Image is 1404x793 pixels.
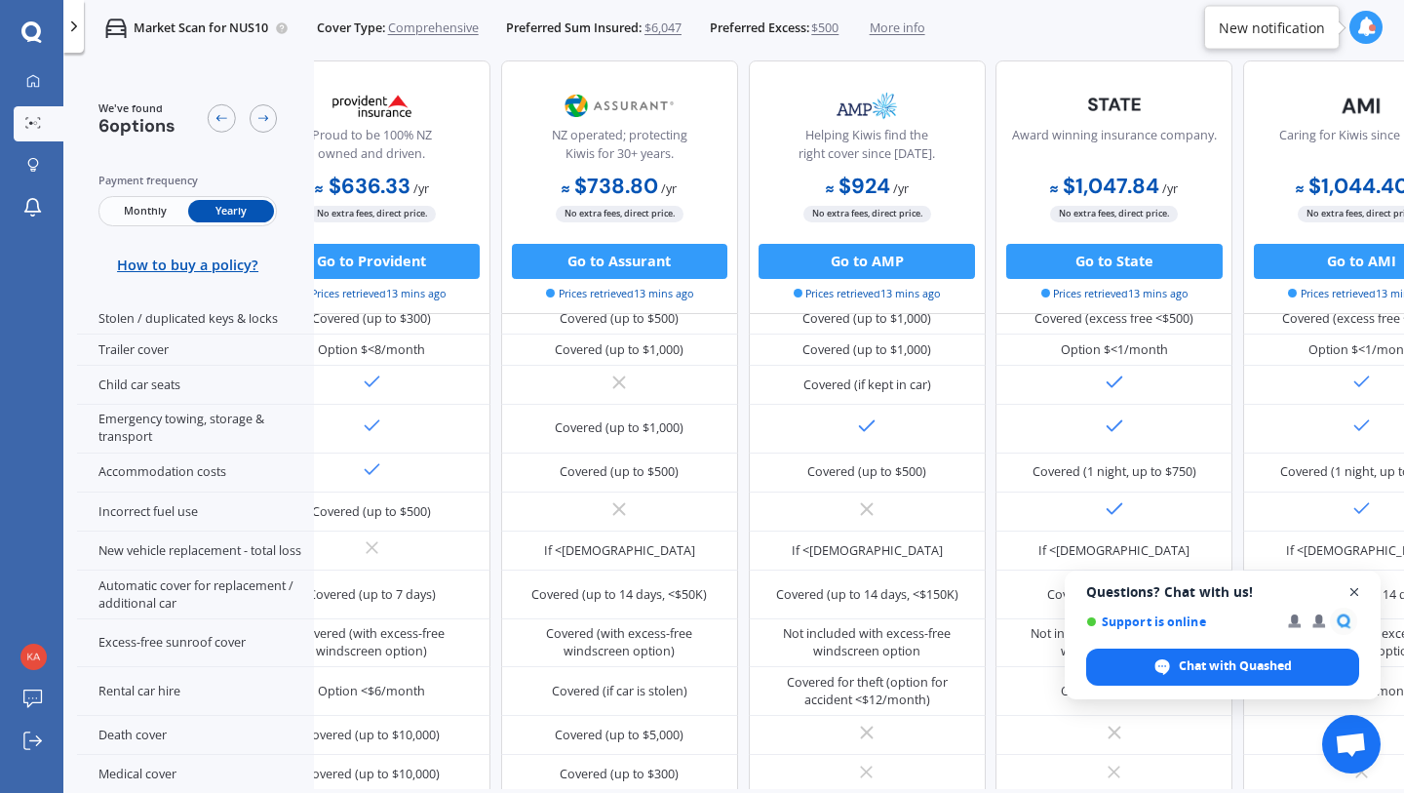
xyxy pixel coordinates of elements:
b: $1,047.84 [1050,173,1159,200]
div: Option <$6/month [1061,683,1168,700]
span: No extra fees, direct price. [556,205,683,221]
span: $500 [811,20,838,37]
img: Assurant.png [562,83,678,127]
div: Helping Kiwis find the right cover since [DATE]. [763,126,970,170]
div: New vehicle replacement - total loss [77,532,314,571]
button: Go to Assurant [512,243,727,278]
div: Covered (up to $500) [312,503,431,521]
div: Death cover [77,716,314,755]
div: Covered (up to $10,000) [304,727,440,744]
div: Emergency towing, storage & transport [77,405,314,454]
div: Covered (up to $300) [312,310,431,328]
div: Incorrect fuel use [77,493,314,532]
span: Comprehensive [388,20,479,37]
span: / yr [661,180,677,197]
div: Excess-free sunroof cover [77,619,314,668]
div: Covered (up to 14 days, <$50K) [531,586,707,604]
span: Cover Type: [317,20,385,37]
div: Covered (if car is stolen) [552,683,687,700]
div: Open chat [1322,715,1381,773]
span: Prices retrieved 13 mins ago [794,286,941,301]
div: NZ operated; protecting Kiwis for 30+ years. [516,126,722,170]
img: f4c990d02b89967118e77129272a7d96 [20,644,47,670]
span: Yearly [188,199,274,221]
div: Covered (up to $500) [807,463,926,481]
span: How to buy a policy? [117,257,258,274]
span: Prices retrieved 13 mins ago [1041,286,1189,301]
div: Covered (up to $10,000) [304,766,440,783]
span: No extra fees, direct price. [803,205,931,221]
span: Preferred Excess: [710,20,809,37]
div: Covered (up to 7 days) [308,586,436,604]
span: Prices retrieved 13 mins ago [298,286,446,301]
div: Chat with Quashed [1086,649,1359,686]
div: Covered (up to 14 days) [1047,586,1182,604]
span: / yr [1162,180,1178,197]
div: Option <$6/month [318,683,425,700]
div: Covered (up to $5,000) [555,727,683,744]
img: car.f15378c7a67c060ca3f3.svg [105,18,127,39]
div: Accommodation costs [77,454,314,493]
div: Option $<8/month [318,341,425,359]
span: Monthly [101,199,187,221]
span: No extra fees, direct price. [1050,205,1178,221]
div: Covered (with excess-free windscreen option) [267,625,478,660]
span: Chat with Quashed [1179,657,1292,675]
div: Payment frequency [98,172,278,189]
img: AMP.webp [809,83,925,127]
span: Close chat [1343,580,1367,605]
img: Provident.png [314,83,430,127]
div: Covered (1 night, up to $750) [1033,463,1196,481]
span: / yr [413,180,429,197]
span: 6 options [98,114,175,138]
div: Covered (up to $1,000) [802,341,931,359]
img: State-text-1.webp [1056,83,1172,124]
div: Award winning insurance company. [1012,126,1217,170]
div: Covered (with excess-free windscreen option) [514,625,724,660]
span: Preferred Sum Insured: [506,20,642,37]
span: $6,047 [644,20,682,37]
div: Not included with excess-free windscreen option [1009,625,1220,660]
div: Option $<1/month [1061,341,1168,359]
div: Automatic cover for replacement / additional car [77,571,314,619]
div: Covered (up to 14 days, <$150K) [776,586,958,604]
div: If <[DEMOGRAPHIC_DATA] [792,542,943,560]
div: Covered (up to $1,000) [555,419,683,437]
div: If <[DEMOGRAPHIC_DATA] [544,542,695,560]
span: Questions? Chat with us! [1086,584,1359,600]
div: Covered for theft (option for accident <$12/month) [761,674,972,709]
div: Child car seats [77,366,314,405]
div: Stolen / duplicated keys & locks [77,304,314,336]
div: Proud to be 100% NZ owned and driven. [268,126,475,170]
button: Go to Provident [264,243,480,278]
div: Rental car hire [77,667,314,716]
span: Prices retrieved 13 mins ago [546,286,693,301]
span: More info [870,20,925,37]
div: Trailer cover [77,335,314,366]
button: Go to AMP [759,243,974,278]
div: Covered (up to $300) [560,766,679,783]
b: $738.80 [562,173,658,200]
div: Covered (excess free <$500) [1034,310,1193,328]
div: Covered (up to $1,000) [802,310,931,328]
span: We've found [98,99,175,115]
div: Covered (up to $1,000) [555,341,683,359]
button: Go to State [1006,243,1222,278]
span: Support is online [1086,615,1274,629]
span: No extra fees, direct price. [308,205,436,221]
div: Covered (if kept in car) [803,377,931,394]
div: Covered (up to $500) [560,463,679,481]
div: New notification [1219,18,1325,37]
p: Market Scan for NUS10 [134,20,268,37]
div: Covered (up to $500) [560,310,679,328]
div: If <[DEMOGRAPHIC_DATA] [1038,542,1189,560]
b: $636.33 [315,173,409,200]
span: / yr [893,180,909,197]
div: Not included with excess-free windscreen option [761,625,972,660]
b: $924 [826,173,890,200]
